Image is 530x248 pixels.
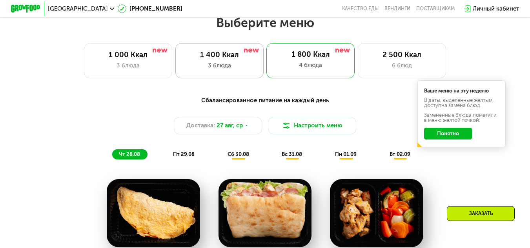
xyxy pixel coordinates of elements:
div: Заказать [447,206,515,221]
div: 1 400 Ккал [183,51,256,60]
h2: Выберите меню [24,15,506,31]
button: Понятно [424,128,472,139]
span: вс 31.08 [282,151,302,157]
span: вт 02.09 [390,151,410,157]
span: 27 авг, ср [217,121,243,130]
span: Доставка: [186,121,215,130]
div: 1 000 Ккал [92,51,165,60]
div: Личный кабинет [473,4,519,13]
div: Ваше меню на эту неделю [424,88,499,93]
div: 3 блюда [92,61,165,70]
div: Сбалансированное питание на каждый день [47,96,483,105]
span: [GEOGRAPHIC_DATA] [48,6,108,12]
span: пн 01.09 [335,151,357,157]
button: Настроить меню [268,117,356,134]
div: поставщикам [416,6,455,12]
div: В даты, выделенные желтым, доступна замена блюд. [424,98,499,108]
span: пт 29.08 [173,151,195,157]
div: 4 блюда [274,61,348,70]
div: 2 500 Ккал [366,51,439,60]
span: чт 28.08 [119,151,140,157]
div: Заменённые блюда пометили в меню жёлтой точкой. [424,112,499,123]
div: 1 800 Ккал [274,50,348,59]
div: 3 блюда [183,61,256,70]
span: сб 30.08 [228,151,249,157]
div: 6 блюд [366,61,439,70]
a: Качество еды [342,6,379,12]
a: Вендинги [384,6,410,12]
a: [PHONE_NUMBER] [118,4,182,13]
